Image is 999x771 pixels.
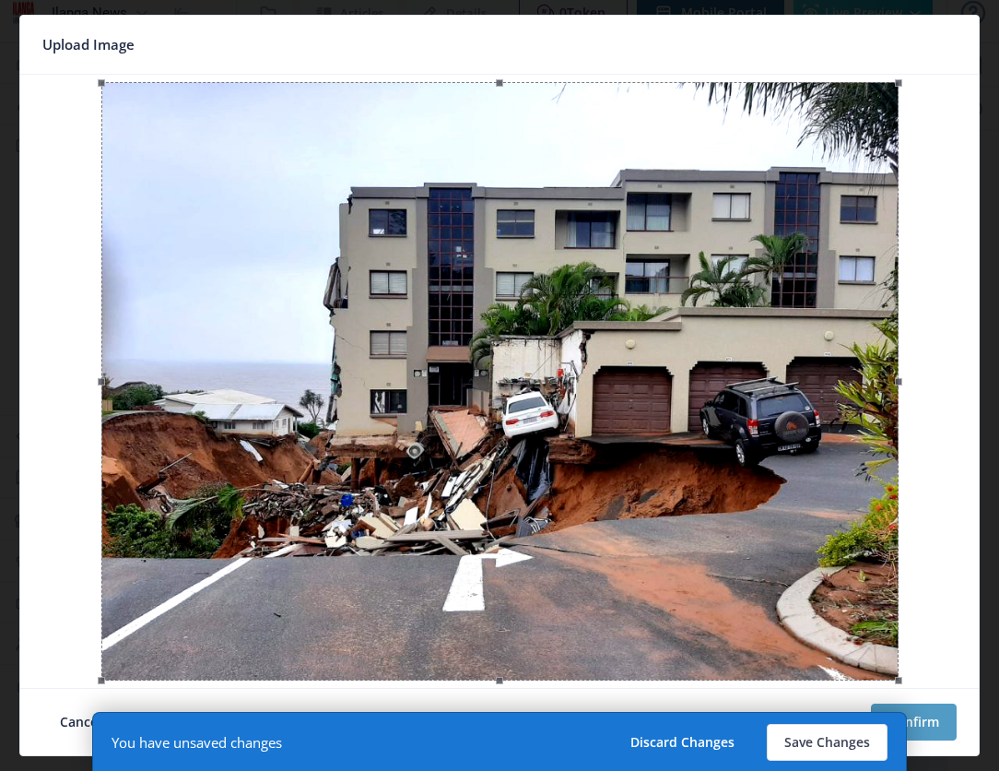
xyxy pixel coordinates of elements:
div: You have unsaved changes [112,733,282,752]
button: Confirm [871,704,957,741]
button: Save Changes [767,724,887,761]
span: Upload Image [42,30,135,59]
button: Discard Changes [613,724,752,761]
button: Cancel [42,704,119,741]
